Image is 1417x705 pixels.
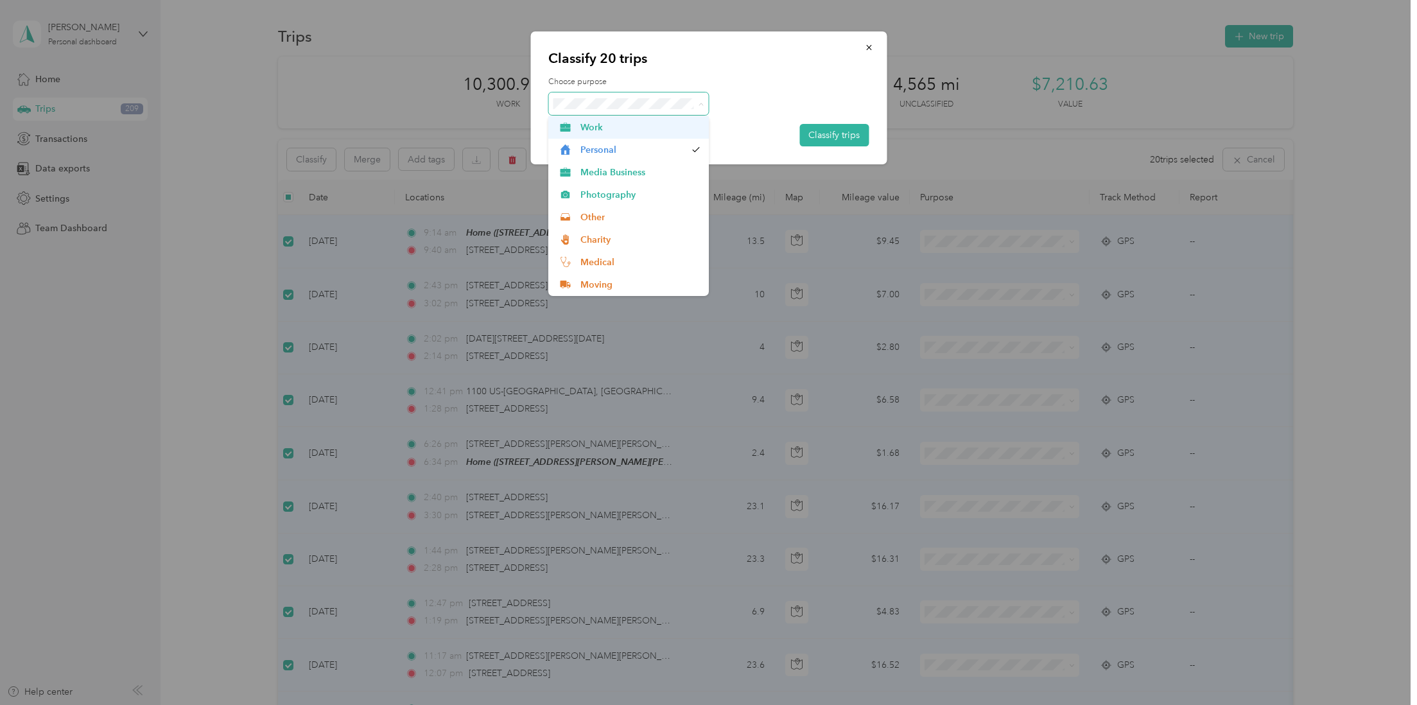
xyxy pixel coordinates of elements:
span: Moving [580,278,700,292]
span: Work [580,121,700,134]
label: Choose purpose [548,76,869,88]
span: Photography [580,188,700,202]
span: Media Business [580,166,700,179]
span: Medical [580,256,700,269]
iframe: Everlance-gr Chat Button Frame [1345,633,1417,705]
p: Classify 20 trips [548,49,869,67]
button: Classify trips [799,124,869,146]
span: Other [580,211,700,224]
span: Charity [580,233,700,247]
span: Personal [580,143,686,157]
